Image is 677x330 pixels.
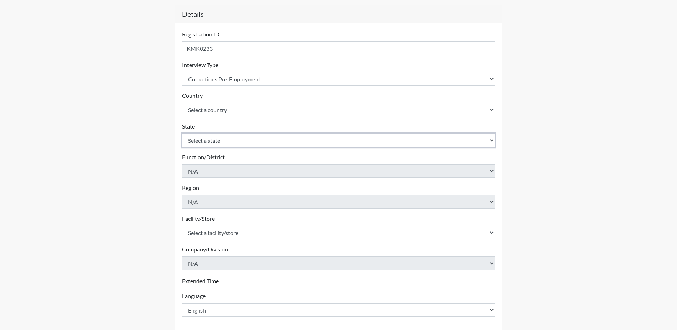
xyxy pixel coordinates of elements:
[182,122,195,131] label: State
[182,214,215,223] label: Facility/Store
[182,41,495,55] input: Insert a Registration ID, which needs to be a unique alphanumeric value for each interviewee
[182,277,219,285] label: Extended Time
[182,61,218,69] label: Interview Type
[182,184,199,192] label: Region
[182,153,225,161] label: Function/District
[175,5,502,23] h5: Details
[182,91,203,100] label: Country
[182,292,206,300] label: Language
[182,245,228,254] label: Company/Division
[182,30,219,39] label: Registration ID
[182,276,229,286] div: Checking this box will provide the interviewee with an accomodation of extra time to answer each ...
